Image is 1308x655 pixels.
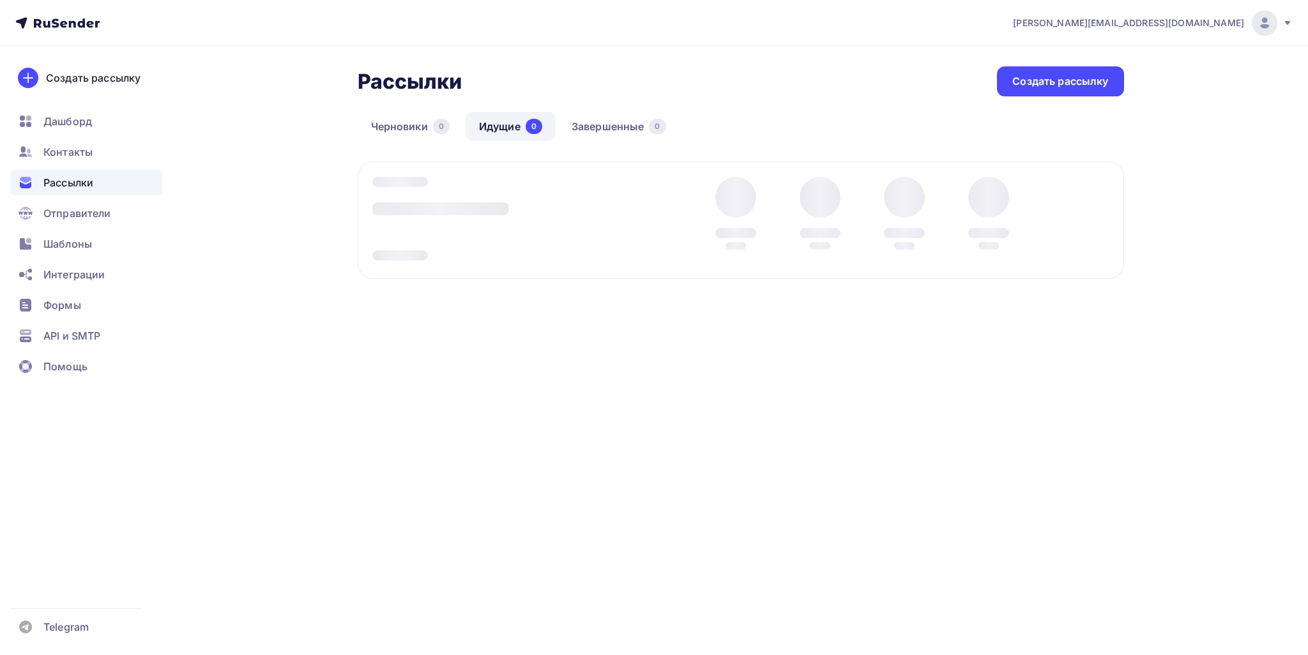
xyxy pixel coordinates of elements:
[358,112,463,141] a: Черновики0
[358,69,462,94] h2: Рассылки
[43,144,93,160] span: Контакты
[1012,74,1108,89] div: Создать рассылку
[43,328,100,343] span: API и SMTP
[43,359,87,374] span: Помощь
[466,112,556,141] a: Идущие0
[10,231,162,257] a: Шаблоны
[43,175,93,190] span: Рассылки
[1013,10,1293,36] a: [PERSON_NAME][EMAIL_ADDRESS][DOMAIN_NAME]
[10,139,162,165] a: Контакты
[526,119,542,134] div: 0
[10,109,162,134] a: Дашборд
[43,114,92,129] span: Дашборд
[43,236,92,252] span: Шаблоны
[649,119,665,134] div: 0
[43,267,105,282] span: Интеграции
[10,292,162,318] a: Формы
[43,206,111,221] span: Отправители
[43,619,89,635] span: Telegram
[1013,17,1244,29] span: [PERSON_NAME][EMAIL_ADDRESS][DOMAIN_NAME]
[46,70,141,86] div: Создать рассылку
[433,119,450,134] div: 0
[10,200,162,226] a: Отправители
[10,170,162,195] a: Рассылки
[558,112,680,141] a: Завершенные0
[43,297,81,313] span: Формы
